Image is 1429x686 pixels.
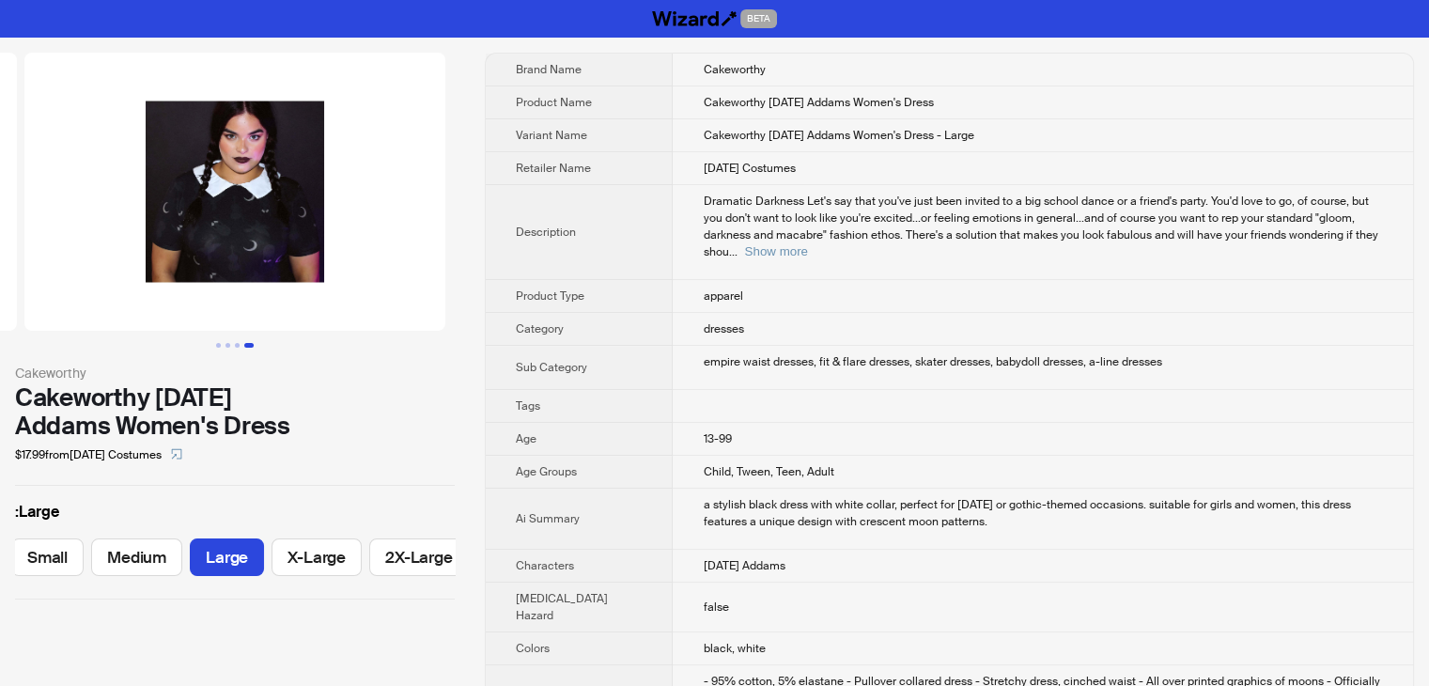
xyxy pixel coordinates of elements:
span: Product Name [516,95,592,110]
span: Sub Category [516,360,587,375]
button: Go to slide 4 [244,343,254,348]
div: $17.99 from [DATE] Costumes [15,440,455,470]
span: Colors [516,641,550,656]
div: Cakeworthy [DATE] Addams Women's Dress [15,383,455,440]
span: Dramatic Darkness Let's say that you've just been invited to a big school dance or a friend's par... [703,194,1377,259]
span: Cakeworthy [703,62,765,77]
span: black, white [703,641,765,656]
span: Age [516,431,536,446]
span: dresses [703,321,743,336]
label: available [369,538,469,576]
span: Ai Summary [516,511,580,526]
img: Cakeworthy Wednesday Addams Women's Dress Cakeworthy Wednesday Addams Women's Dress - Large image 4 [24,53,445,331]
span: ... [728,244,737,259]
button: Go to slide 1 [216,343,221,348]
label: available [91,538,182,576]
span: Category [516,321,564,336]
span: apparel [703,288,742,304]
span: [DATE] Costumes [703,161,795,176]
label: available [11,538,84,576]
span: Description [516,225,576,240]
span: Small [27,547,68,568]
div: Dramatic Darkness Let's say that you've just been invited to a big school dance or a friend's par... [703,193,1383,260]
label: available [190,538,264,576]
div: a stylish black dress with white collar, perfect for halloween or gothic-themed occasions. suitab... [703,496,1383,530]
span: : [15,502,19,522]
label: available [272,538,362,576]
span: Tags [516,398,540,413]
span: 13-99 [703,431,731,446]
span: Cakeworthy [DATE] Addams Women's Dress - Large [703,128,973,143]
span: Medium [107,547,166,568]
span: BETA [740,9,777,28]
div: Cakeworthy [15,363,455,383]
span: Cakeworthy [DATE] Addams Women's Dress [703,95,933,110]
button: Go to slide 2 [225,343,230,348]
span: false [703,600,728,615]
span: select [171,448,182,460]
span: 2X-Large [385,547,453,568]
span: Age Groups [516,464,577,479]
div: empire waist dresses, fit & flare dresses, skater dresses, babydoll dresses, a-line dresses [703,353,1383,370]
span: [DATE] Addams [703,558,784,573]
span: Retailer Name [516,161,591,176]
span: Characters [516,558,574,573]
span: Child, Tween, Teen, Adult [703,464,833,479]
span: X-Large [287,547,346,568]
span: Brand Name [516,62,582,77]
button: Go to slide 3 [235,343,240,348]
span: Product Type [516,288,584,304]
label: Large [15,501,455,523]
span: Large [206,547,248,568]
button: Expand [744,244,807,258]
span: Variant Name [516,128,587,143]
span: [MEDICAL_DATA] Hazard [516,591,608,623]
